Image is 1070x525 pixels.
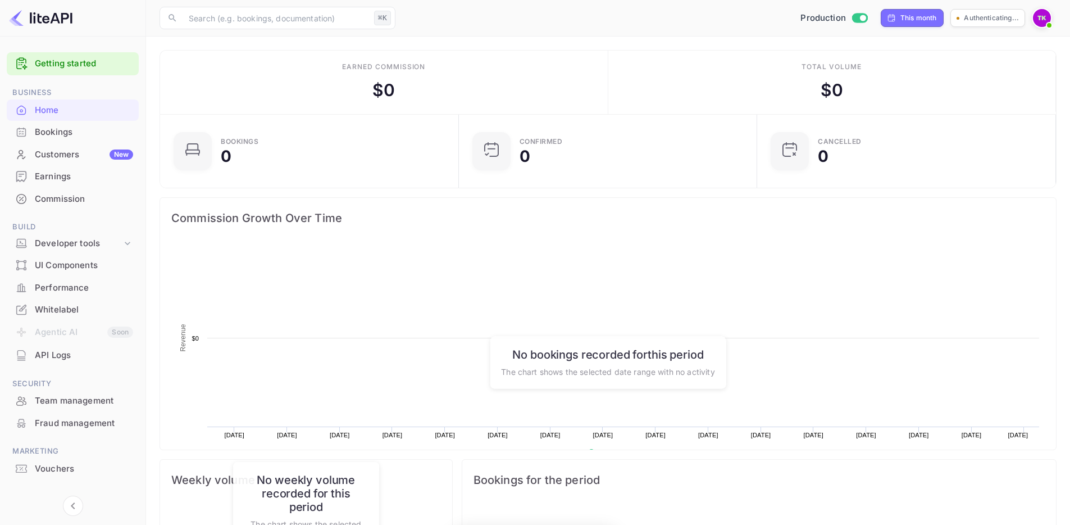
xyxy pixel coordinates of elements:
[244,473,368,514] h6: No weekly volume recorded for this period
[372,78,395,103] div: $ 0
[7,413,139,433] a: Fraud management
[802,62,862,72] div: Total volume
[35,395,133,408] div: Team management
[818,148,828,164] div: 0
[540,432,561,438] text: [DATE]
[821,78,843,103] div: $ 0
[962,432,982,438] text: [DATE]
[856,432,876,438] text: [DATE]
[7,390,139,412] div: Team management
[751,432,771,438] text: [DATE]
[9,9,72,27] img: LiteAPI logo
[7,255,139,277] div: UI Components
[35,170,133,183] div: Earnings
[818,138,862,145] div: CANCELLED
[179,324,187,351] text: Revenue
[35,126,133,139] div: Bookings
[171,471,441,489] span: Weekly volume
[7,445,139,458] span: Marketing
[1033,9,1051,27] img: Thakur Karan
[796,12,872,25] div: Switch to Sandbox mode
[800,12,846,25] span: Production
[7,144,139,165] a: CustomersNew
[192,335,199,342] text: $0
[7,378,139,390] span: Security
[501,365,714,377] p: The chart shows the selected date range with no activity
[35,463,133,476] div: Vouchers
[593,432,613,438] text: [DATE]
[7,121,139,142] a: Bookings
[7,52,139,75] div: Getting started
[909,432,929,438] text: [DATE]
[342,62,425,72] div: Earned commission
[374,11,391,25] div: ⌘K
[110,150,133,160] div: New
[35,349,133,362] div: API Logs
[224,432,244,438] text: [DATE]
[182,7,370,29] input: Search (e.g. bookings, documentation)
[488,432,508,438] text: [DATE]
[7,144,139,166] div: CustomersNew
[35,304,133,316] div: Whitelabel
[7,345,139,365] a: API Logs
[599,449,627,457] text: Revenue
[7,87,139,99] span: Business
[383,432,403,438] text: [DATE]
[7,277,139,298] a: Performance
[7,458,139,479] a: Vouchers
[7,166,139,188] div: Earnings
[7,121,139,143] div: Bookings
[35,193,133,206] div: Commission
[964,13,1019,23] p: Authenticating...
[881,9,944,27] div: Click to change the date range period
[7,299,139,321] div: Whitelabel
[35,282,133,295] div: Performance
[7,166,139,187] a: Earnings
[221,138,258,145] div: Bookings
[698,432,718,438] text: [DATE]
[7,99,139,120] a: Home
[330,432,350,438] text: [DATE]
[7,345,139,366] div: API Logs
[7,277,139,299] div: Performance
[35,148,133,161] div: Customers
[501,347,714,361] h6: No bookings recorded for this period
[35,104,133,117] div: Home
[35,417,133,430] div: Fraud management
[435,432,455,438] text: [DATE]
[645,432,666,438] text: [DATE]
[221,148,231,164] div: 0
[277,432,297,438] text: [DATE]
[7,221,139,233] span: Build
[900,13,937,23] div: This month
[804,432,824,438] text: [DATE]
[520,148,530,164] div: 0
[7,299,139,320] a: Whitelabel
[7,413,139,435] div: Fraud management
[1008,432,1028,438] text: [DATE]
[520,138,563,145] div: Confirmed
[7,188,139,209] a: Commission
[63,496,83,516] button: Collapse navigation
[35,57,133,70] a: Getting started
[7,255,139,275] a: UI Components
[7,188,139,210] div: Commission
[171,209,1045,227] span: Commission Growth Over Time
[7,234,139,254] div: Developer tools
[7,390,139,411] a: Team management
[7,458,139,480] div: Vouchers
[473,471,1045,489] span: Bookings for the period
[35,237,122,250] div: Developer tools
[35,259,133,272] div: UI Components
[7,99,139,121] div: Home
